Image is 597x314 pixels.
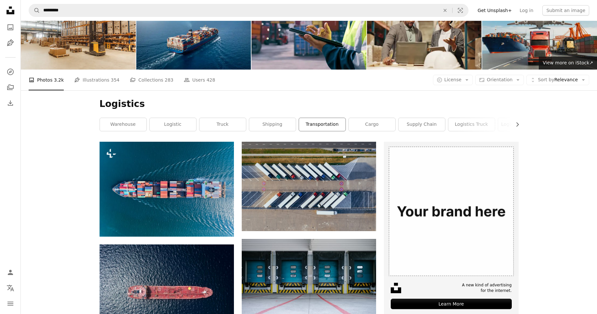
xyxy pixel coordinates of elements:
[111,76,120,84] span: 354
[526,75,589,85] button: Sort byRelevance
[542,5,589,16] button: Submit an image
[4,4,17,18] a: Home — Unsplash
[539,57,597,70] a: View more on iStock↗
[384,142,518,276] img: file-1635990775102-c9800842e1cdimage
[448,118,495,131] a: logistics truck
[474,5,516,16] a: Get Unsplash+
[462,282,512,294] span: A new kind of advertising for the internet.
[242,142,376,231] img: parked trucks
[249,118,296,131] a: shipping
[444,77,462,82] span: License
[538,77,554,82] span: Sort by
[199,118,246,131] a: truck
[4,81,17,94] a: Collections
[538,77,578,83] span: Relevance
[299,118,346,131] a: transportation
[100,186,234,192] a: Aerial top view container ship with crane bridge for load container, logistics import export, shi...
[4,36,17,49] a: Illustrations
[74,70,119,90] a: Illustrations 354
[4,297,17,310] button: Menu
[399,118,445,131] a: supply chain
[4,65,17,78] a: Explore
[184,70,215,90] a: Users 428
[349,118,395,131] a: cargo
[150,118,196,131] a: logistic
[100,98,519,110] h1: Logistics
[100,142,234,237] img: Aerial top view container ship with crane bridge for load container, logistics import export, shi...
[29,4,40,17] button: Search Unsplash
[391,283,401,293] img: file-1631678316303-ed18b8b5cb9cimage
[100,292,234,297] a: aerial photography of tanker ship
[4,281,17,294] button: Language
[498,118,545,131] a: logistics transport
[4,97,17,110] a: Download History
[130,70,173,90] a: Collections 283
[438,4,452,17] button: Clear
[543,60,593,65] span: View more on iStock ↗
[207,76,215,84] span: 428
[242,183,376,189] a: parked trucks
[165,76,173,84] span: 283
[475,75,524,85] button: Orientation
[4,21,17,34] a: Photos
[511,118,519,131] button: scroll list to the right
[453,4,468,17] button: Visual search
[100,118,146,131] a: warehouse
[391,299,511,309] div: Learn More
[4,266,17,279] a: Log in / Sign up
[516,5,537,16] a: Log in
[29,4,468,17] form: Find visuals sitewide
[433,75,473,85] button: License
[242,281,376,286] a: closeup photo of parking lot
[487,77,512,82] span: Orientation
